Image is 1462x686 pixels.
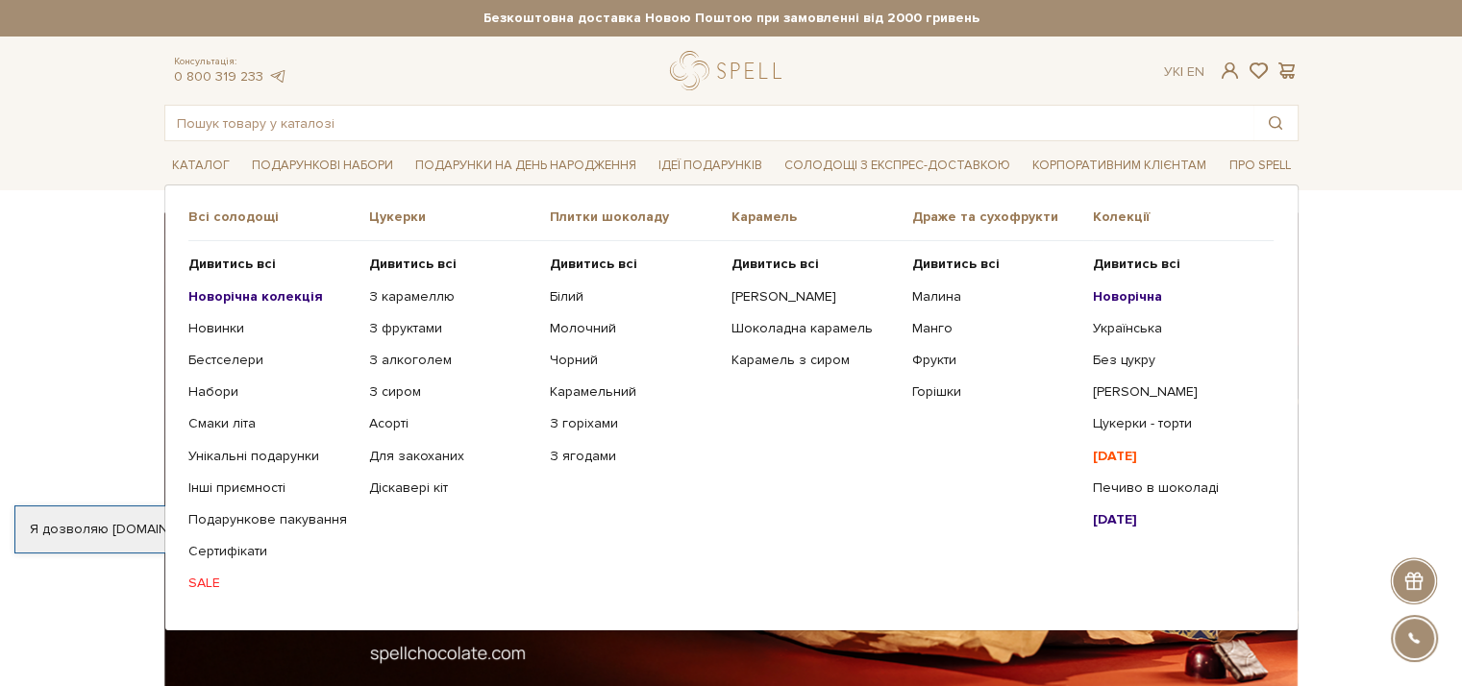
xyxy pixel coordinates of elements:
span: Плитки шоколаду [550,208,731,226]
a: [PERSON_NAME] [731,288,897,306]
b: [DATE] [1093,448,1137,464]
a: Інші приємності [188,479,355,497]
span: Консультація: [174,56,287,68]
a: Новинки [188,320,355,337]
b: Дивитись всі [731,256,818,272]
b: Дивитись всі [369,256,457,272]
a: Подарункові набори [244,151,401,181]
a: logo [670,51,790,90]
a: Горішки [912,383,1078,401]
a: 0 800 319 233 [174,68,263,85]
button: Пошук товару у каталозі [1253,106,1298,140]
b: Дивитись всі [550,256,637,272]
a: Діскавері кіт [369,479,535,497]
a: Карамель з сиром [731,352,897,369]
div: Каталог [164,184,1299,630]
a: Корпоративним клієнтам [1025,151,1214,181]
a: Карамельний [550,383,716,401]
span: Колекції [1093,208,1274,226]
a: SALE [188,575,355,592]
a: Дивитись всі [188,256,355,273]
a: Асорті [369,415,535,432]
a: Дивитись всі [550,256,716,273]
a: Дивитись всі [369,256,535,273]
input: Пошук товару у каталозі [165,106,1253,140]
a: Молочний [550,320,716,337]
a: З ягодами [550,448,716,465]
a: Ідеї подарунків [651,151,770,181]
a: Цукерки - торти [1093,415,1259,432]
a: З горіхами [550,415,716,432]
a: [PERSON_NAME] [1093,383,1259,401]
a: Малина [912,288,1078,306]
a: Печиво в шоколаді [1093,479,1259,497]
a: Подарункове пакування [188,511,355,528]
a: [DATE] [1093,448,1259,465]
b: Дивитись всі [912,256,1000,272]
a: Новорічна колекція [188,288,355,306]
a: З карамеллю [369,288,535,306]
b: Новорічна [1093,288,1162,305]
b: Дивитись всі [188,256,276,272]
a: Дивитись всі [912,256,1078,273]
a: telegram [268,68,287,85]
a: Українська [1093,320,1259,337]
a: Дивитись всі [1093,256,1259,273]
b: Дивитись всі [1093,256,1180,272]
a: З алкоголем [369,352,535,369]
a: Білий [550,288,716,306]
a: Каталог [164,151,237,181]
a: Манго [912,320,1078,337]
a: Подарунки на День народження [408,151,644,181]
span: Драже та сухофрукти [912,208,1093,226]
a: Чорний [550,352,716,369]
b: Новорічна колекція [188,288,323,305]
a: З фруктами [369,320,535,337]
b: [DATE] [1093,511,1137,527]
span: Всі солодощі [188,208,369,226]
span: Карамель [731,208,911,226]
a: Без цукру [1093,352,1259,369]
a: Про Spell [1221,151,1298,181]
a: Дивитись всі [731,256,897,273]
a: Для закоханих [369,448,535,465]
a: En [1187,63,1204,80]
a: З сиром [369,383,535,401]
a: Фрукти [912,352,1078,369]
strong: Безкоштовна доставка Новою Поштою при замовленні від 2000 гривень [164,10,1299,27]
a: Шоколадна карамель [731,320,897,337]
div: Я дозволяю [DOMAIN_NAME] використовувати [15,521,536,538]
a: Солодощі з експрес-доставкою [777,149,1018,182]
div: Ук [1164,63,1204,81]
a: Бестселери [188,352,355,369]
a: Сертифікати [188,543,355,560]
a: Унікальні подарунки [188,448,355,465]
a: Смаки літа [188,415,355,432]
a: Новорічна [1093,288,1259,306]
span: Цукерки [369,208,550,226]
a: Набори [188,383,355,401]
a: [DATE] [1093,511,1259,528]
span: | [1180,63,1183,80]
